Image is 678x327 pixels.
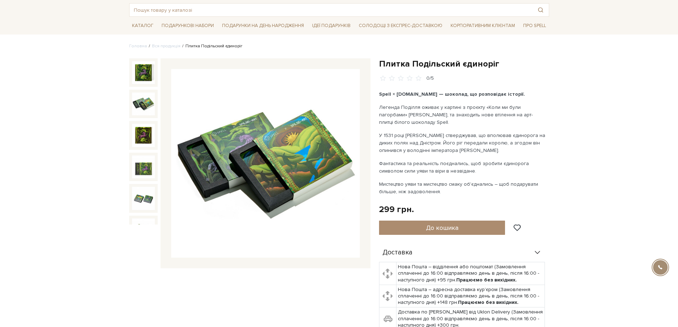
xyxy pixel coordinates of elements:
[132,61,155,84] img: Плитка Подільский єдиноріг
[171,69,360,258] img: Плитка Подільский єдиноріг
[379,204,414,215] div: 299 грн.
[219,20,307,31] a: Подарунки на День народження
[379,132,546,154] p: У 1531 році [PERSON_NAME] стверджував, що вполював єдинорога на диких полях над Дністром. Його рі...
[180,43,242,49] li: Плитка Подільский єдиноріг
[383,249,412,256] span: Доставка
[532,4,549,16] button: Пошук товару у каталозі
[356,20,445,32] a: Солодощі з експрес-доставкою
[132,218,155,241] img: Плитка Подільский єдиноріг
[456,277,517,283] b: Працюємо без вихідних.
[129,20,156,31] a: Каталог
[396,262,545,285] td: Нова Пошта – відділення або поштомат (Замовлення сплаченні до 16:00 відправляємо день в день, піс...
[379,160,546,175] p: Фантастика та реальність поєднались, щоб зробити єдинорога символом сили уяви та віри в незвідане.
[520,20,549,31] a: Про Spell
[379,91,525,97] b: Spell × [DOMAIN_NAME] — шоколад, що розповідає історії.
[132,187,155,210] img: Плитка Подільский єдиноріг
[379,104,546,126] p: Легенда Поділля оживає у картині з проєкту «Коли ми були пагорбами» [PERSON_NAME], та знаходить н...
[132,93,155,115] img: Плитка Подільский єдиноріг
[159,20,217,31] a: Подарункові набори
[132,124,155,147] img: Плитка Подільский єдиноріг
[426,224,458,232] span: До кошика
[448,20,518,31] a: Корпоративним клієнтам
[458,299,519,305] b: Працюємо без вихідних.
[152,43,180,49] a: Вся продукція
[379,180,546,195] p: Мистецтво уяви та мистецтво смаку об'єднались – щоб подарувати більше, ніж задоволення.
[309,20,353,31] a: Ідеї подарунків
[130,4,532,16] input: Пошук товару у каталозі
[379,58,549,69] h1: Плитка Подільский єдиноріг
[132,155,155,178] img: Плитка Подільский єдиноріг
[129,43,147,49] a: Головна
[396,285,545,307] td: Нова Пошта – адресна доставка кур'єром (Замовлення сплаченні до 16:00 відправляємо день в день, п...
[426,75,434,82] div: 0/5
[379,221,505,235] button: До кошика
